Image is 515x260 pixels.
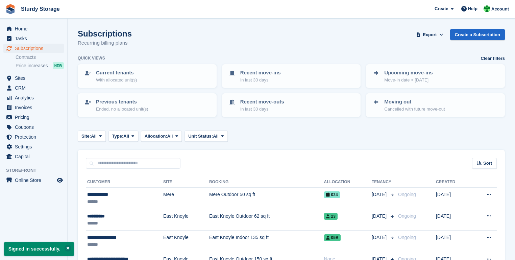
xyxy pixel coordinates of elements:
td: Mere Outdoor 50 sq ft [209,188,324,209]
button: Site: All [78,131,106,142]
span: Pricing [15,113,55,122]
a: Current tenants With allocated unit(s) [78,65,216,87]
a: menu [3,142,64,151]
a: Price increases NEW [16,62,64,69]
td: East Knoyle Outdoor 62 sq ft [209,209,324,231]
span: Settings [15,142,55,151]
td: East Knoyle [163,231,209,252]
a: Previous tenants Ended, no allocated unit(s) [78,94,216,116]
button: Unit Status: All [185,131,227,142]
span: Ongoing [398,235,416,240]
p: With allocated unit(s) [96,77,137,84]
th: Created [436,177,471,188]
a: menu [3,122,64,132]
th: Customer [86,177,163,188]
a: Upcoming move-ins Move-in date > [DATE] [367,65,504,87]
span: All [123,133,129,140]
a: Recent move-ins In last 30 days [223,65,360,87]
span: 024 [324,191,340,198]
a: menu [3,34,64,43]
a: Contracts [16,54,64,61]
h1: Subscriptions [78,29,132,38]
a: Clear filters [481,55,505,62]
p: Cancelled with future move-out [384,106,445,113]
span: Site: [81,133,91,140]
p: Move-in date > [DATE] [384,77,433,84]
a: menu [3,93,64,102]
a: Preview store [56,176,64,184]
span: Capital [15,152,55,161]
span: Sort [483,160,492,167]
p: Recent move-ins [240,69,281,77]
a: menu [3,73,64,83]
td: [DATE] [436,209,471,231]
span: [DATE] [372,213,388,220]
img: stora-icon-8386f47178a22dfd0bd8f6a31ec36ba5ce8667c1dd55bd0f319d3a0aa187defe.svg [5,4,16,14]
span: Tasks [15,34,55,43]
span: Ongoing [398,213,416,219]
span: CRM [15,83,55,93]
span: Coupons [15,122,55,132]
a: menu [3,103,64,112]
span: Subscriptions [15,44,55,53]
span: Invoices [15,103,55,112]
a: menu [3,175,64,185]
a: menu [3,113,64,122]
span: Protection [15,132,55,142]
button: Allocation: All [141,131,182,142]
span: 23 [324,213,338,220]
th: Site [163,177,209,188]
p: Moving out [384,98,445,106]
a: Create a Subscription [450,29,505,40]
td: [DATE] [436,231,471,252]
h6: Quick views [78,55,105,61]
button: Export [415,29,445,40]
p: Upcoming move-ins [384,69,433,77]
p: In last 30 days [240,77,281,84]
span: Ongoing [398,192,416,197]
a: menu [3,24,64,33]
th: Booking [209,177,324,188]
span: Create [435,5,448,12]
a: Moving out Cancelled with future move-out [367,94,504,116]
span: Analytics [15,93,55,102]
a: Recent move-outs In last 30 days [223,94,360,116]
span: Storefront [6,167,67,174]
span: Home [15,24,55,33]
a: menu [3,44,64,53]
p: Signed in successfully. [4,242,74,256]
a: Sturdy Storage [18,3,63,15]
span: Export [423,31,437,38]
span: Help [468,5,477,12]
a: menu [3,132,64,142]
p: In last 30 days [240,106,284,113]
th: Allocation [324,177,372,188]
span: [DATE] [372,234,388,241]
span: Online Store [15,175,55,185]
p: Previous tenants [96,98,148,106]
img: Simon Sturdy [484,5,490,12]
a: menu [3,83,64,93]
p: Recurring billing plans [78,39,132,47]
span: Account [491,6,509,13]
a: menu [3,152,64,161]
td: [DATE] [436,188,471,209]
span: Type: [112,133,124,140]
p: Current tenants [96,69,137,77]
td: Mere [163,188,209,209]
span: 05B [324,234,341,241]
td: East Knoyle Indoor 135 sq ft [209,231,324,252]
span: All [91,133,97,140]
div: NEW [53,62,64,69]
th: Tenancy [372,177,395,188]
span: All [213,133,219,140]
button: Type: All [108,131,138,142]
span: Unit Status: [188,133,213,140]
span: Price increases [16,63,48,69]
p: Ended, no allocated unit(s) [96,106,148,113]
td: East Knoyle [163,209,209,231]
p: Recent move-outs [240,98,284,106]
span: All [167,133,173,140]
span: Allocation: [145,133,167,140]
span: [DATE] [372,191,388,198]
